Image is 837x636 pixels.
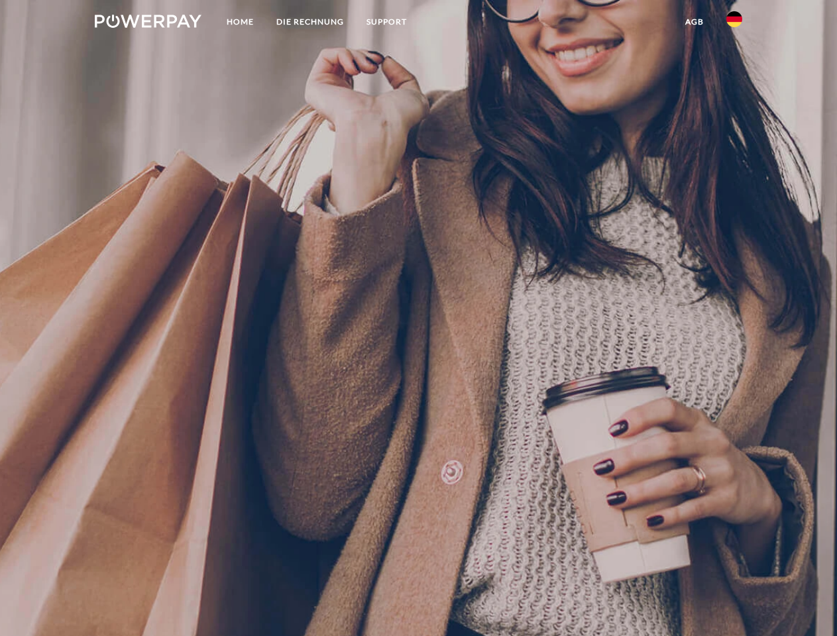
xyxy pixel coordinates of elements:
[726,11,742,27] img: de
[95,15,201,28] img: logo-powerpay-white.svg
[215,10,265,34] a: Home
[265,10,355,34] a: DIE RECHNUNG
[674,10,715,34] a: agb
[355,10,418,34] a: SUPPORT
